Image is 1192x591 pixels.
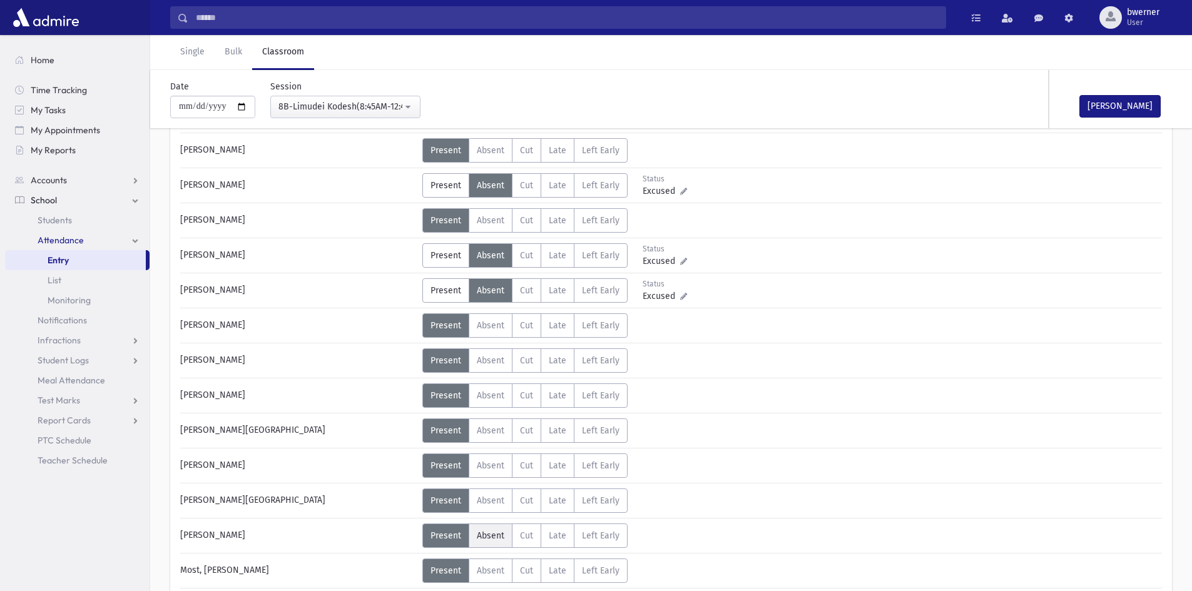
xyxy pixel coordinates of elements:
div: Status [643,278,698,290]
span: Late [549,215,566,226]
a: PTC Schedule [5,430,150,450]
span: Accounts [31,174,67,186]
a: Meal Attendance [5,370,150,390]
div: AttTypes [422,138,628,163]
span: Time Tracking [31,84,87,96]
label: Session [270,80,302,93]
span: Attendance [38,235,84,246]
a: Monitoring [5,290,150,310]
a: Entry [5,250,146,270]
span: Late [549,460,566,471]
span: Late [549,180,566,191]
span: Present [430,460,461,471]
span: Cut [520,215,533,226]
div: [PERSON_NAME] [174,453,422,478]
div: Status [643,243,698,255]
span: Absent [477,215,504,226]
a: Report Cards [5,410,150,430]
span: Cut [520,565,533,576]
span: Absent [477,320,504,331]
span: Cut [520,320,533,331]
div: AttTypes [422,453,628,478]
span: Cut [520,460,533,471]
div: AttTypes [422,278,628,303]
a: Teacher Schedule [5,450,150,470]
span: Late [549,390,566,401]
span: Test Marks [38,395,80,406]
span: Late [549,285,566,296]
span: Present [430,250,461,261]
label: Date [170,80,189,93]
span: My Reports [31,144,76,156]
a: My Tasks [5,100,150,120]
span: Report Cards [38,415,91,426]
span: Present [430,425,461,436]
div: Status [643,173,698,184]
span: Students [38,215,72,226]
a: My Appointments [5,120,150,140]
span: Late [549,565,566,576]
a: Student Logs [5,350,150,370]
span: Left Early [582,495,619,506]
span: Meal Attendance [38,375,105,386]
span: School [31,194,57,206]
img: AdmirePro [10,5,82,30]
span: Present [430,180,461,191]
span: Entry [48,255,69,266]
span: Excused [643,184,680,198]
div: [PERSON_NAME] [174,208,422,233]
a: Accounts [5,170,150,190]
div: Most, [PERSON_NAME] [174,558,422,583]
div: AttTypes [422,383,628,408]
span: Absent [477,565,504,576]
span: Late [549,530,566,541]
span: Absent [477,145,504,156]
span: Left Early [582,530,619,541]
span: Absent [477,390,504,401]
span: Infractions [38,335,81,346]
div: AttTypes [422,208,628,233]
span: Absent [477,355,504,366]
span: Late [549,320,566,331]
a: My Reports [5,140,150,160]
a: List [5,270,150,290]
span: Cut [520,425,533,436]
span: Left Early [582,285,619,296]
button: [PERSON_NAME] [1079,95,1161,118]
span: PTC Schedule [38,435,91,446]
a: Classroom [252,35,314,70]
span: Left Early [582,145,619,156]
div: [PERSON_NAME] [174,243,422,268]
div: [PERSON_NAME] [174,313,422,338]
span: Left Early [582,180,619,191]
div: [PERSON_NAME] [174,348,422,373]
span: List [48,275,61,286]
a: Single [170,35,215,70]
span: Cut [520,355,533,366]
span: Left Early [582,425,619,436]
span: Left Early [582,565,619,576]
a: Bulk [215,35,252,70]
span: Left Early [582,390,619,401]
span: Absent [477,425,504,436]
span: Home [31,54,54,66]
span: Cut [520,250,533,261]
span: Late [549,250,566,261]
div: [PERSON_NAME][GEOGRAPHIC_DATA] [174,418,422,443]
a: Students [5,210,150,230]
a: Time Tracking [5,80,150,100]
span: Present [430,320,461,331]
span: Student Logs [38,355,89,366]
div: [PERSON_NAME] [174,523,422,548]
span: Excused [643,255,680,268]
span: Present [430,495,461,506]
span: Cut [520,145,533,156]
span: Cut [520,495,533,506]
div: AttTypes [422,173,628,198]
span: Absent [477,460,504,471]
div: AttTypes [422,558,628,583]
div: AttTypes [422,313,628,338]
span: Present [430,285,461,296]
span: Absent [477,495,504,506]
div: AttTypes [422,488,628,513]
